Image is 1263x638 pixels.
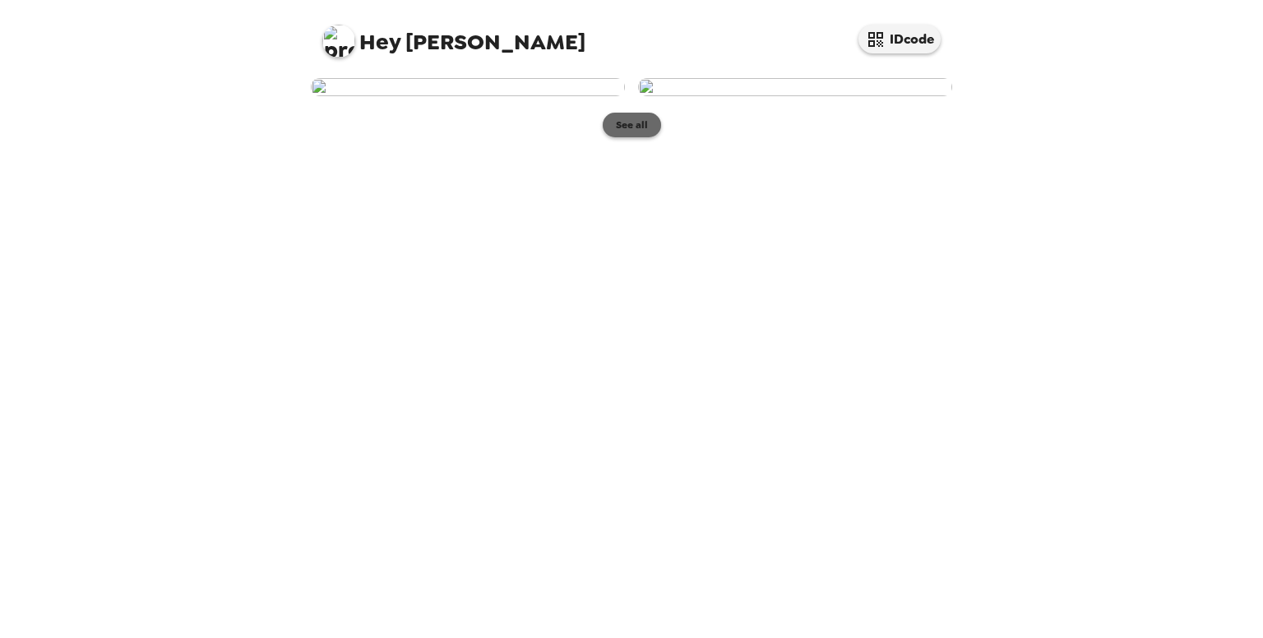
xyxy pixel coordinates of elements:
[322,25,355,58] img: profile pic
[858,25,941,53] button: IDcode
[322,16,585,53] span: [PERSON_NAME]
[638,78,952,96] img: user-269924
[311,78,625,96] img: user-269927
[359,27,400,57] span: Hey
[603,113,661,137] button: See all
